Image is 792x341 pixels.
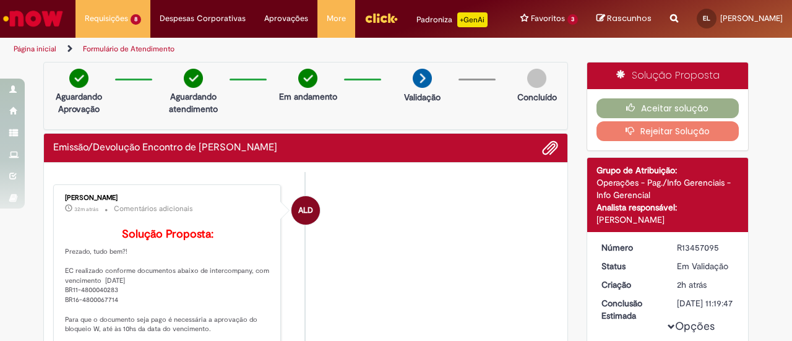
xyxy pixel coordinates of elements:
p: Em andamento [279,90,337,103]
img: check-circle-green.png [298,69,317,88]
dt: Status [592,260,668,272]
span: EL [703,14,710,22]
div: Grupo de Atribuição: [596,164,739,176]
p: +GenAi [457,12,488,27]
img: ServiceNow [1,6,65,31]
span: More [327,12,346,25]
a: Formulário de Atendimento [83,44,174,54]
h2: Emissão/Devolução Encontro de Contas Fornecedor Histórico de tíquete [53,142,277,153]
span: 2h atrás [677,279,707,290]
p: Validação [404,91,441,103]
div: [PERSON_NAME] [65,194,271,202]
div: Operações - Pag./Info Gerenciais - Info Gerencial [596,176,739,201]
span: Aprovações [264,12,308,25]
span: 32m atrás [74,205,98,213]
span: Rascunhos [607,12,652,24]
small: Comentários adicionais [114,204,193,214]
p: Concluído [517,91,557,103]
p: Aguardando Aprovação [49,90,109,115]
div: [PERSON_NAME] [596,214,739,226]
dt: Número [592,241,668,254]
span: Despesas Corporativas [160,12,246,25]
span: 3 [567,14,578,25]
div: Analista responsável: [596,201,739,214]
span: 8 [131,14,141,25]
b: Solução Proposta: [122,227,213,241]
p: Aguardando atendimento [163,90,223,115]
button: Adicionar anexos [542,140,558,156]
img: check-circle-green.png [69,69,88,88]
button: Aceitar solução [596,98,739,118]
img: img-circle-grey.png [527,69,546,88]
div: Padroniza [416,12,488,27]
img: check-circle-green.png [184,69,203,88]
div: Em Validação [677,260,734,272]
img: click_logo_yellow_360x200.png [364,9,398,27]
span: Requisições [85,12,128,25]
time: 28/08/2025 12:27:08 [74,205,98,213]
span: Favoritos [531,12,565,25]
ul: Trilhas de página [9,38,519,61]
img: arrow-next.png [413,69,432,88]
div: [DATE] 11:19:47 [677,297,734,309]
a: Página inicial [14,44,56,54]
span: ALD [298,196,313,225]
div: Solução Proposta [587,63,749,89]
div: R13457095 [677,241,734,254]
time: 28/08/2025 11:19:42 [677,279,707,290]
div: Andressa Luiza Da Silva [291,196,320,225]
span: [PERSON_NAME] [720,13,783,24]
button: Rejeitar Solução [596,121,739,141]
dt: Conclusão Estimada [592,297,668,322]
dt: Criação [592,278,668,291]
a: Rascunhos [596,13,652,25]
div: 28/08/2025 11:19:42 [677,278,734,291]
